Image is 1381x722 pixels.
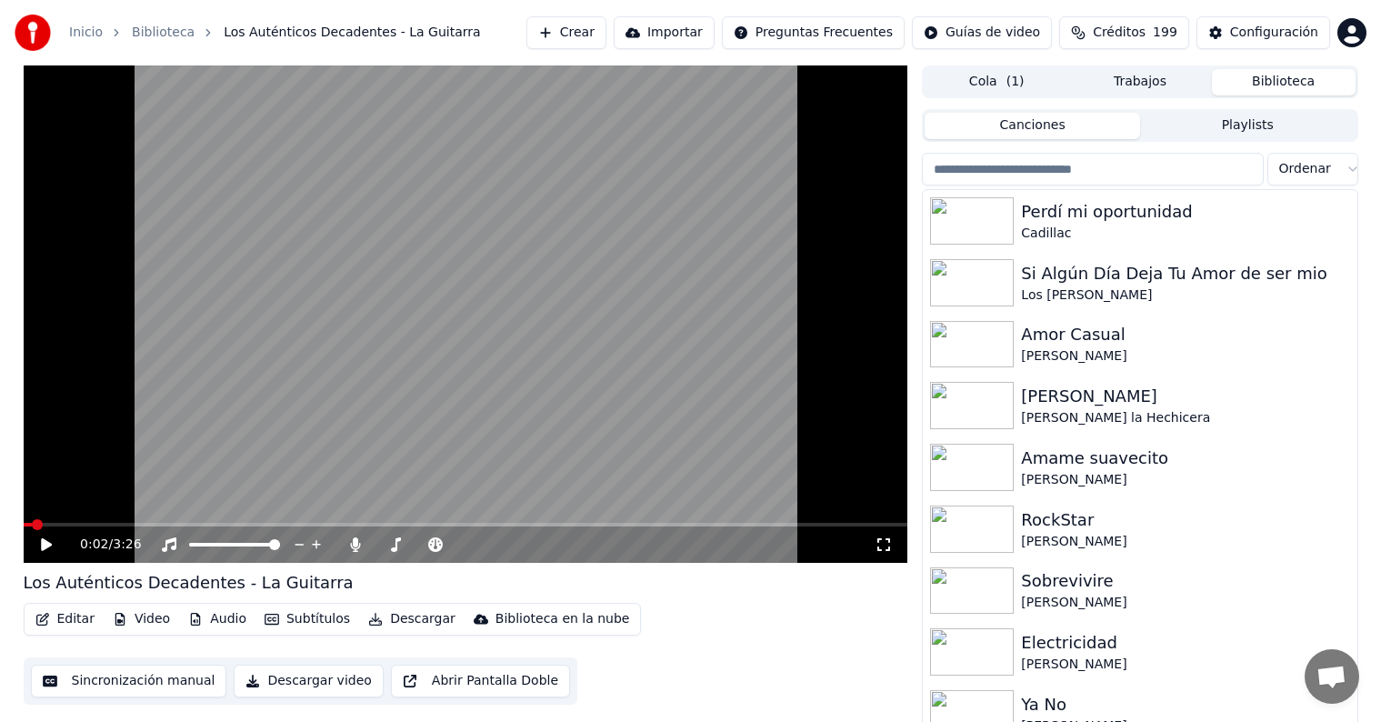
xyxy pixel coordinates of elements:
button: Preguntas Frecuentes [722,16,905,49]
button: Editar [28,607,102,632]
div: [PERSON_NAME] [1021,656,1349,674]
div: [PERSON_NAME] la Hechicera [1021,409,1349,427]
div: Cadillac [1021,225,1349,243]
div: Ya No [1021,692,1349,717]
button: Biblioteca [1212,69,1356,95]
div: Configuración [1230,24,1318,42]
div: Amame suavecito [1021,446,1349,471]
button: Crear [526,16,606,49]
div: Los Auténticos Decadentes - La Guitarra [24,570,354,596]
span: Créditos [1093,24,1146,42]
button: Créditos199 [1059,16,1189,49]
span: 199 [1153,24,1177,42]
div: [PERSON_NAME] [1021,384,1349,409]
button: Cola [925,69,1068,95]
button: Playlists [1140,113,1356,139]
nav: breadcrumb [69,24,481,42]
div: Sobrevivire [1021,568,1349,594]
button: Subtítulos [257,607,357,632]
span: 3:26 [113,536,141,554]
button: Configuración [1196,16,1330,49]
button: Guías de video [912,16,1052,49]
div: / [80,536,124,554]
div: [PERSON_NAME] [1021,594,1349,612]
div: [PERSON_NAME] [1021,471,1349,489]
span: Ordenar [1279,160,1331,178]
span: 0:02 [80,536,108,554]
a: Inicio [69,24,103,42]
div: [PERSON_NAME] [1021,533,1349,551]
span: Los Auténticos Decadentes - La Guitarra [224,24,480,42]
img: youka [15,15,51,51]
div: Chat abierto [1305,649,1359,704]
button: Video [105,607,177,632]
button: Sincronización manual [31,665,227,697]
button: Trabajos [1068,69,1212,95]
button: Canciones [925,113,1140,139]
div: Electricidad [1021,630,1349,656]
button: Importar [614,16,715,49]
div: Si Algún Día Deja Tu Amor de ser mio [1021,261,1349,286]
a: Biblioteca [132,24,195,42]
div: Perdí mi oportunidad [1021,199,1349,225]
button: Descargar [361,607,463,632]
span: ( 1 ) [1006,73,1025,91]
button: Abrir Pantalla Doble [391,665,570,697]
div: Amor Casual [1021,322,1349,347]
button: Audio [181,607,254,632]
div: Biblioteca en la nube [495,610,630,628]
div: Los [PERSON_NAME] [1021,286,1349,305]
button: Descargar video [234,665,383,697]
div: [PERSON_NAME] [1021,347,1349,366]
div: RockStar [1021,507,1349,533]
